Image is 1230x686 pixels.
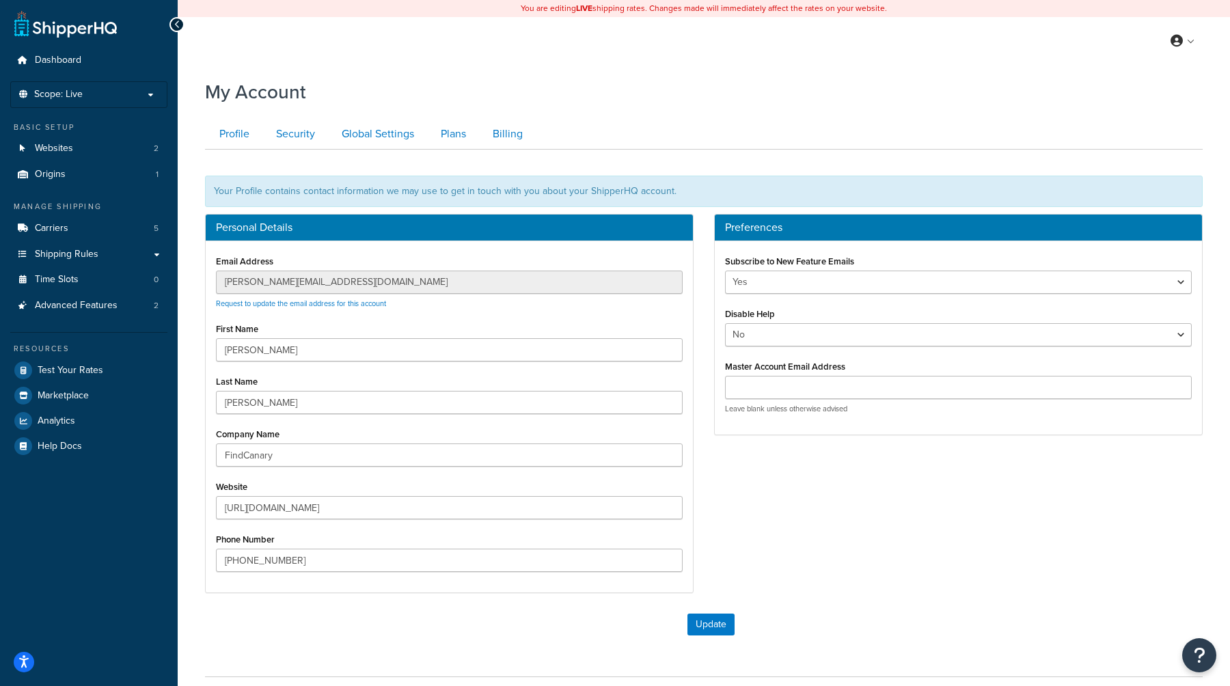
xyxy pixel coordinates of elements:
[10,162,167,187] li: Origins
[154,274,159,286] span: 0
[10,343,167,355] div: Resources
[426,119,477,150] a: Plans
[10,293,167,318] li: Advanced Features
[1182,638,1216,672] button: Open Resource Center
[216,376,258,387] label: Last Name
[35,223,68,234] span: Carriers
[14,10,117,38] a: ShipperHQ Home
[10,383,167,408] a: Marketplace
[216,324,258,334] label: First Name
[10,201,167,212] div: Manage Shipping
[35,274,79,286] span: Time Slots
[10,216,167,241] li: Carriers
[10,242,167,267] a: Shipping Rules
[216,429,279,439] label: Company Name
[10,136,167,161] a: Websites 2
[10,358,167,383] a: Test Your Rates
[216,256,273,266] label: Email Address
[10,267,167,292] li: Time Slots
[687,614,735,635] button: Update
[35,169,66,180] span: Origins
[154,300,159,312] span: 2
[38,390,89,402] span: Marketplace
[154,143,159,154] span: 2
[38,415,75,427] span: Analytics
[725,256,854,266] label: Subscribe to New Feature Emails
[10,136,167,161] li: Websites
[725,361,845,372] label: Master Account Email Address
[35,249,98,260] span: Shipping Rules
[156,169,159,180] span: 1
[10,267,167,292] a: Time Slots 0
[10,216,167,241] a: Carriers 5
[262,119,326,150] a: Security
[205,119,260,150] a: Profile
[725,309,775,319] label: Disable Help
[10,434,167,458] a: Help Docs
[216,534,275,545] label: Phone Number
[478,119,534,150] a: Billing
[327,119,425,150] a: Global Settings
[725,404,1192,414] p: Leave blank unless otherwise advised
[38,441,82,452] span: Help Docs
[10,122,167,133] div: Basic Setup
[576,2,592,14] b: LIVE
[35,143,73,154] span: Websites
[205,176,1203,207] div: Your Profile contains contact information we may use to get in touch with you about your ShipperH...
[35,300,118,312] span: Advanced Features
[154,223,159,234] span: 5
[725,221,1192,234] h3: Preferences
[35,55,81,66] span: Dashboard
[10,48,167,73] a: Dashboard
[216,298,386,309] a: Request to update the email address for this account
[34,89,83,100] span: Scope: Live
[10,409,167,433] a: Analytics
[38,365,103,376] span: Test Your Rates
[10,293,167,318] a: Advanced Features 2
[205,79,306,105] h1: My Account
[10,162,167,187] a: Origins 1
[216,221,683,234] h3: Personal Details
[216,482,247,492] label: Website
